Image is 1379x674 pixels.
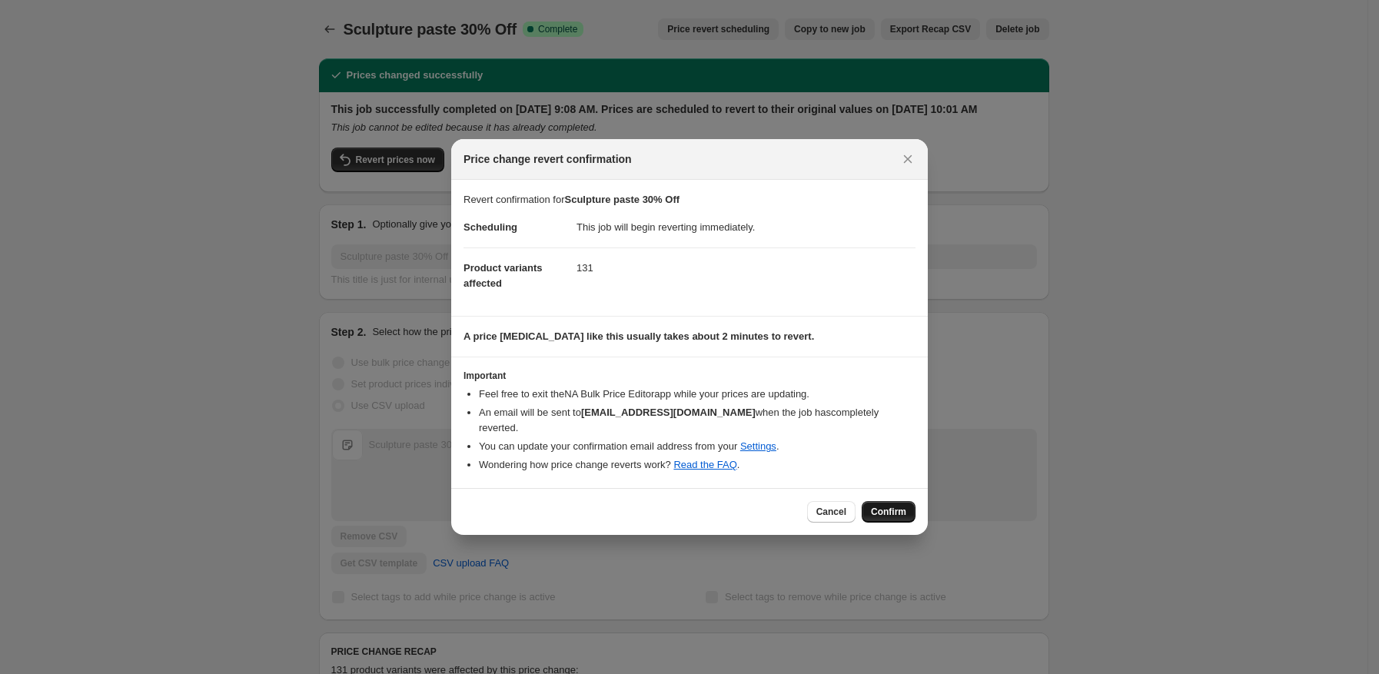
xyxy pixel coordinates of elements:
li: Feel free to exit the NA Bulk Price Editor app while your prices are updating. [479,387,915,402]
h3: Important [464,370,915,382]
span: Product variants affected [464,262,543,289]
li: Wondering how price change reverts work? . [479,457,915,473]
dd: This job will begin reverting immediately. [577,208,915,247]
button: Close [897,148,919,170]
li: You can update your confirmation email address from your . [479,439,915,454]
b: Sculpture paste 30% Off [565,194,680,205]
button: Cancel [807,501,856,523]
b: [EMAIL_ADDRESS][DOMAIN_NAME] [581,407,756,418]
dd: 131 [577,247,915,288]
button: Confirm [862,501,915,523]
a: Read the FAQ [673,459,736,470]
span: Cancel [816,506,846,518]
span: Confirm [871,506,906,518]
p: Revert confirmation for [464,192,915,208]
li: An email will be sent to when the job has completely reverted . [479,405,915,436]
span: Scheduling [464,221,517,233]
b: A price [MEDICAL_DATA] like this usually takes about 2 minutes to revert. [464,330,814,342]
span: Price change revert confirmation [464,151,632,167]
a: Settings [740,440,776,452]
